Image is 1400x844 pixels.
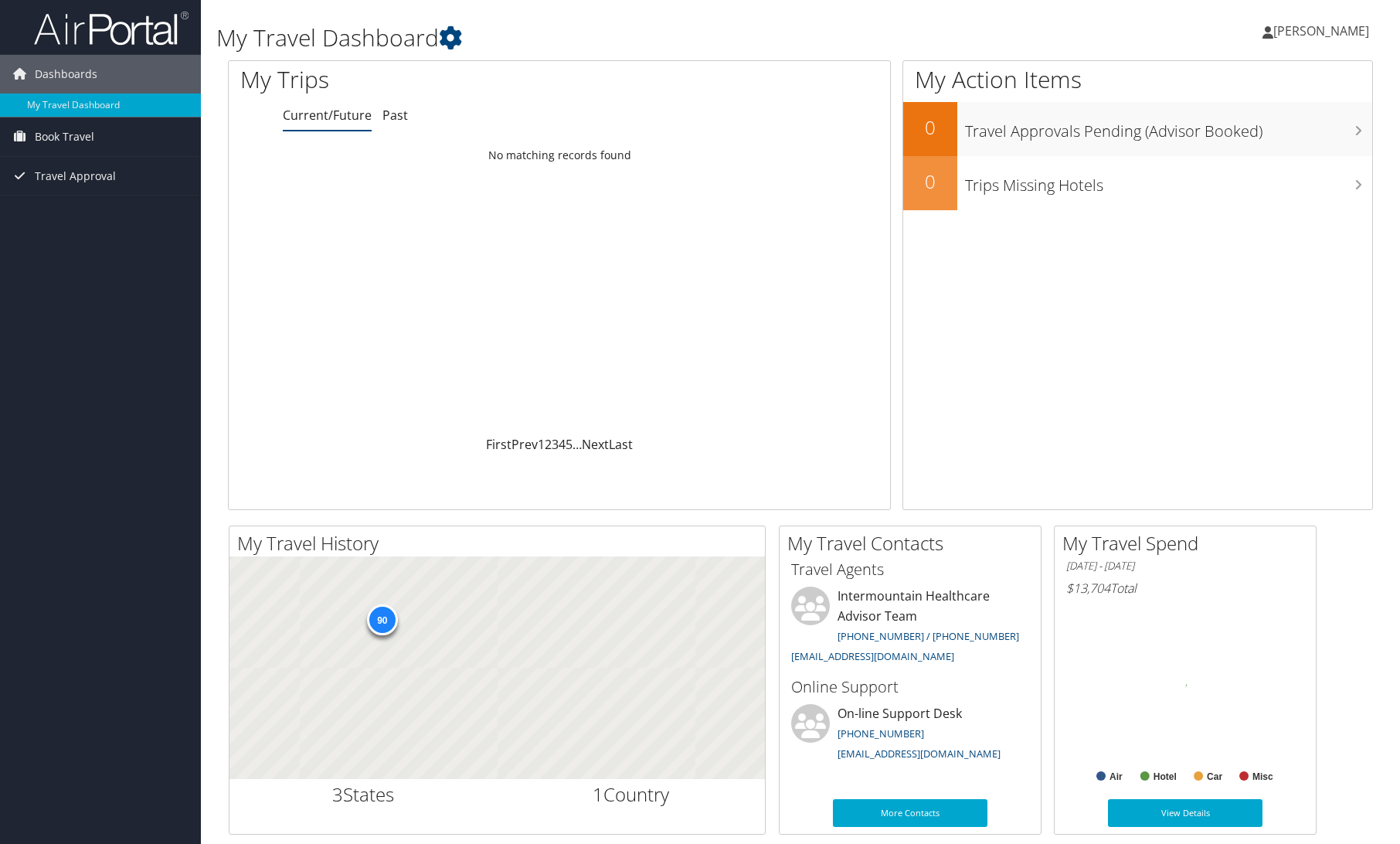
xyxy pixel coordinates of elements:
a: [PHONE_NUMBER] / [PHONE_NUMBER] [838,629,1019,643]
h2: My Travel Contacts [787,530,1041,556]
img: airportal-logo.png [34,10,189,46]
h2: 0 [903,168,957,195]
a: First [486,436,511,453]
h6: Total [1066,580,1304,597]
a: 1 [538,436,545,453]
td: No matching records found [229,141,890,169]
a: View Details [1108,799,1262,827]
span: [PERSON_NAME] [1273,22,1369,39]
a: [EMAIL_ADDRESS][DOMAIN_NAME] [838,747,1001,761]
a: 4 [559,436,566,453]
a: More Contacts [833,799,987,827]
span: Dashboards [35,55,97,94]
span: 3 [332,781,343,807]
a: Current/Future [283,107,372,124]
h6: [DATE] - [DATE] [1066,559,1304,573]
span: 1 [593,781,603,807]
a: 5 [566,436,573,453]
h3: Online Support [791,676,1029,698]
div: 90 [366,604,397,635]
h1: My Action Items [903,63,1372,96]
a: [PERSON_NAME] [1262,8,1385,54]
text: Misc [1252,771,1273,782]
li: On-line Support Desk [783,704,1037,767]
h2: My Travel History [237,530,765,556]
h2: Country [509,781,754,808]
text: Air [1109,771,1123,782]
li: Intermountain Healthcare Advisor Team [783,587,1037,669]
a: Next [582,436,609,453]
a: [EMAIL_ADDRESS][DOMAIN_NAME] [791,649,954,663]
h3: Trips Missing Hotels [965,167,1372,196]
text: Car [1207,771,1222,782]
h1: My Trips [240,63,603,96]
h2: States [241,781,486,808]
a: Last [609,436,633,453]
a: 0Trips Missing Hotels [903,156,1372,210]
span: … [573,436,582,453]
a: Past [382,107,408,124]
a: 2 [545,436,552,453]
span: Book Travel [35,117,94,156]
span: Travel Approval [35,157,116,196]
a: [PHONE_NUMBER] [838,727,924,740]
h2: My Travel Spend [1062,530,1316,556]
h2: 0 [903,114,957,141]
h3: Travel Approvals Pending (Advisor Booked) [965,113,1372,142]
span: $13,704 [1066,580,1110,597]
a: Prev [511,436,538,453]
a: 0Travel Approvals Pending (Advisor Booked) [903,102,1372,156]
text: Hotel [1154,771,1177,782]
h1: My Travel Dashboard [216,22,995,54]
a: 3 [552,436,559,453]
h3: Travel Agents [791,559,1029,580]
